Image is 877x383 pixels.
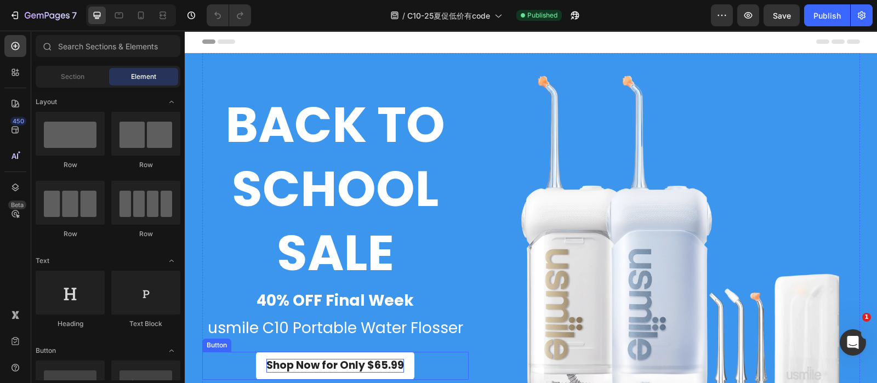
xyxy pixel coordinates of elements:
[36,35,180,57] input: Search Sections & Elements
[36,97,57,107] span: Layout
[163,342,180,359] span: Toggle open
[36,256,49,266] span: Text
[840,329,866,356] iframe: Intercom live chat
[8,201,26,209] div: Beta
[764,4,800,26] button: Save
[402,10,405,21] span: /
[10,117,26,125] div: 450
[36,319,105,329] div: Heading
[804,4,850,26] button: Publish
[773,11,791,20] span: Save
[111,229,180,239] div: Row
[36,160,105,170] div: Row
[111,319,180,329] div: Text Block
[61,72,84,82] span: Section
[163,93,180,111] span: Toggle open
[813,10,841,21] div: Publish
[36,229,105,239] div: Row
[185,31,877,383] iframe: Design area
[207,4,251,26] div: Undo/Redo
[131,72,156,82] span: Element
[111,160,180,170] div: Row
[72,9,77,22] p: 7
[36,346,56,356] span: Button
[407,10,490,21] span: C10-25夏促低价有code
[4,4,82,26] button: 7
[163,252,180,270] span: Toggle open
[527,10,557,20] span: Published
[862,313,871,322] span: 1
